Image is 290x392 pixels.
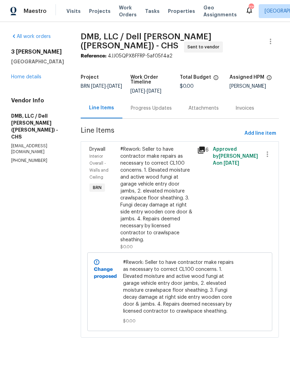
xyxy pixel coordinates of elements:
[81,32,211,50] span: DMB, LLC / Dell [PERSON_NAME] ([PERSON_NAME]) - CHS
[213,147,258,166] span: Approved by [PERSON_NAME] A on
[229,75,264,80] h5: Assigned HPM
[11,158,64,164] p: [PHONE_NUMBER]
[89,8,111,15] span: Projects
[81,75,99,80] h5: Project
[120,146,193,243] div: #Rework: Seller to have contractor make repairs as necessary to correct CL100 concerns. 1. Elevat...
[242,127,279,140] button: Add line item
[66,8,81,15] span: Visits
[131,105,172,112] div: Progress Updates
[130,89,145,94] span: [DATE]
[130,75,180,85] h5: Work Order Timeline
[197,146,208,154] div: 6
[11,48,64,55] h2: 3 [PERSON_NAME]
[11,97,64,104] h4: Vendor Info
[119,4,137,18] span: Work Orders
[11,58,64,65] h5: [GEOGRAPHIC_DATA]
[123,317,236,324] span: $0.00
[130,89,161,94] span: -
[147,89,161,94] span: [DATE]
[81,127,242,140] span: Line Items
[89,154,108,179] span: Interior Overall - Walls and Ceiling
[94,267,117,279] b: Change proposed
[91,84,106,89] span: [DATE]
[224,161,239,166] span: [DATE]
[11,143,64,155] p: [EMAIL_ADDRESS][DOMAIN_NAME]
[266,75,272,84] span: The hpm assigned to this work order.
[244,129,276,138] span: Add line item
[188,105,219,112] div: Attachments
[249,4,253,11] div: 772
[11,112,64,140] h5: DMB, LLC / Dell [PERSON_NAME] ([PERSON_NAME]) - CHS
[213,75,219,84] span: The total cost of line items that have been proposed by Opendoor. This sum includes line items th...
[24,8,47,15] span: Maestro
[90,184,104,191] span: BRN
[203,4,237,18] span: Geo Assignments
[91,84,122,89] span: -
[229,84,279,89] div: [PERSON_NAME]
[89,104,114,111] div: Line Items
[180,75,211,80] h5: Total Budget
[11,75,41,79] a: Home details
[145,9,160,14] span: Tasks
[81,54,106,58] b: Reference:
[180,84,194,89] span: $0.00
[168,8,195,15] span: Properties
[120,245,133,249] span: $0.00
[123,259,236,315] span: #Rework: Seller to have contractor make repairs as necessary to correct CL100 concerns. 1. Elevat...
[107,84,122,89] span: [DATE]
[81,84,122,89] span: BRN
[89,147,105,152] span: Drywall
[187,44,222,50] span: Sent to vendor
[81,53,279,60] div: 4JJ05QPX8FFRP-5af05f4a2
[11,34,51,39] a: All work orders
[235,105,254,112] div: Invoices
